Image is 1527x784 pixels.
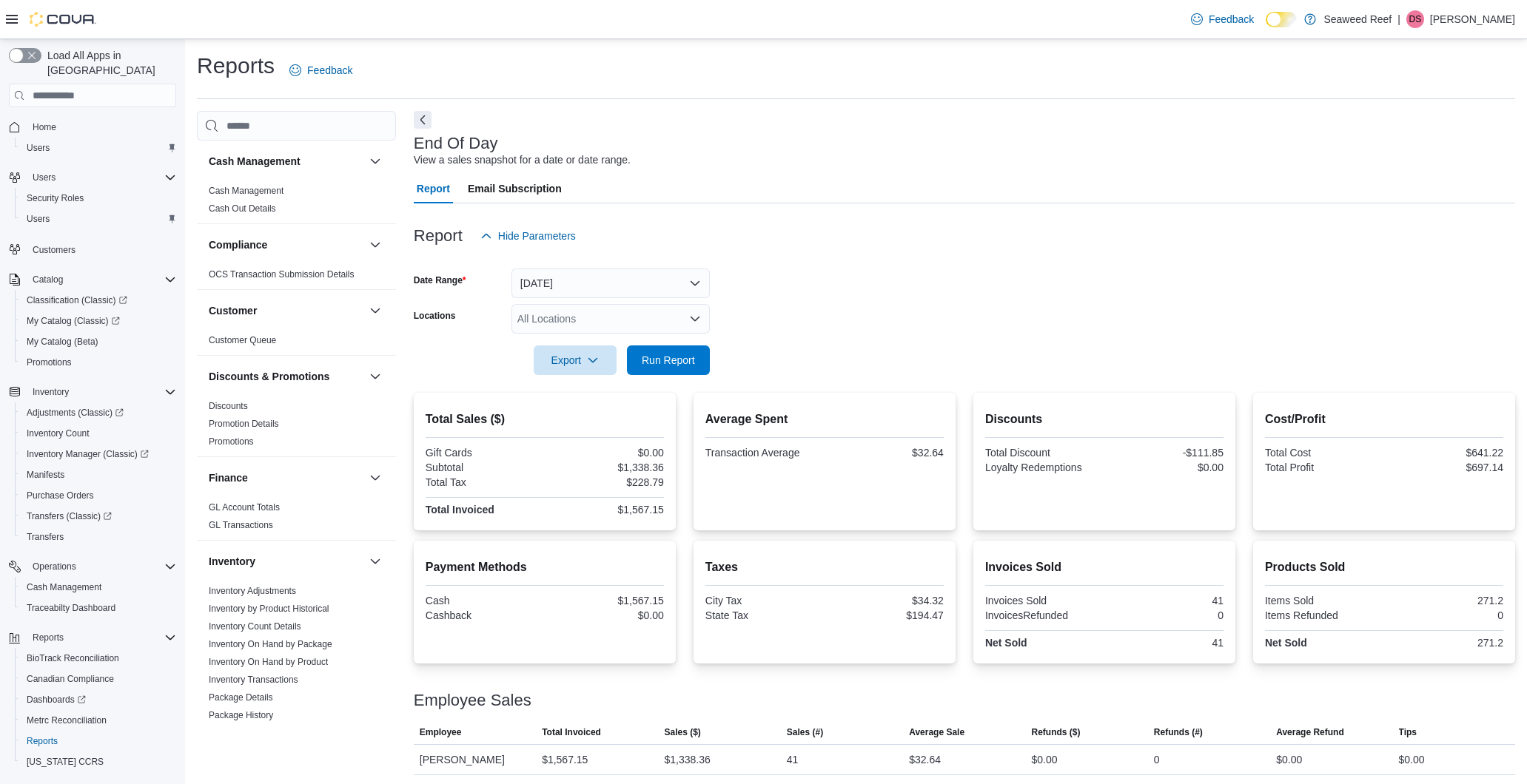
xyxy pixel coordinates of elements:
img: Cova [30,12,96,27]
h2: Invoices Sold [985,558,1224,576]
a: Package History [209,710,273,720]
div: Loyalty Redemptions [985,462,1101,473]
h1: Reports [197,51,275,81]
h2: Payment Methods [426,558,664,576]
a: Cash Management [21,578,107,596]
div: Discounts & Promotions [197,397,396,456]
span: Promotions [209,436,254,447]
span: Users [21,139,176,157]
span: Transfers (Classic) [21,507,176,525]
button: Catalog [27,271,69,288]
span: Operations [33,561,76,572]
span: Cash Management [27,581,101,593]
span: Average Refund [1276,726,1344,738]
span: Adjustments (Classic) [21,404,176,422]
span: Transfers (Classic) [27,510,112,522]
button: Reports [27,629,70,646]
div: Customer [197,331,396,355]
a: Promotion Details [209,419,279,429]
button: Finance [366,469,384,487]
a: Customer Queue [209,335,276,345]
button: Purchase Orders [15,485,182,506]
span: Inventory Count [21,425,176,442]
a: Transfers [21,528,70,546]
button: Export [534,345,617,375]
button: Cash Management [209,154,363,169]
span: Users [33,172,56,183]
span: Home [33,121,56,133]
a: GL Transactions [209,520,273,530]
button: Inventory [27,383,75,401]
span: Cash Out Details [209,203,276,214]
h3: Inventory [209,554,255,569]
button: Reports [15,731,182,751]
a: Inventory by Product Historical [209,604,329,614]
a: Users [21,210,56,228]
span: Reports [21,732,176,750]
button: Reports [3,627,182,648]
a: Transfers (Classic) [15,506,182,527]
button: Compliance [209,237,363,252]
span: Export [543,345,608,375]
p: Seaweed Reef [1323,10,1392,28]
button: Inventory [209,554,363,569]
span: Product Expirations [209,727,286,739]
h3: Compliance [209,237,267,252]
span: Users [27,169,176,186]
a: Canadian Compliance [21,670,120,688]
div: $1,567.15 [542,751,588,768]
span: Inventory by Product Historical [209,603,329,615]
a: Purchase Orders [21,487,100,504]
button: Home [3,116,182,138]
h2: Cost/Profit [1265,410,1503,428]
button: Cash Management [15,577,182,598]
div: $697.14 [1387,462,1503,473]
a: Adjustments (Classic) [15,402,182,423]
button: [US_STATE] CCRS [15,751,182,772]
a: Transfers (Classic) [21,507,118,525]
a: Reports [21,732,64,750]
p: [PERSON_NAME] [1430,10,1515,28]
span: Employee [420,726,462,738]
div: Subtotal [426,462,542,473]
button: Canadian Compliance [15,669,182,689]
div: $0.00 [548,447,664,459]
span: Metrc Reconciliation [21,712,176,729]
a: Promotions [209,436,254,447]
a: Product Expirations [209,728,286,738]
button: Compliance [366,236,384,254]
div: -$111.85 [1107,447,1224,459]
h2: Products Sold [1265,558,1503,576]
span: Sales ($) [664,726,700,738]
button: Security Roles [15,188,182,209]
div: $0.00 [1107,462,1224,473]
span: Transfers [27,531,64,543]
span: Inventory Manager (Classic) [21,445,176,463]
span: Sales (#) [787,726,823,738]
span: Users [21,210,176,228]
a: Adjustments (Classic) [21,404,130,422]
span: Traceabilty Dashboard [21,599,176,617]
span: My Catalog (Classic) [21,312,176,330]
span: Dashboards [21,691,176,709]
button: Operations [27,558,82,575]
div: InvoicesRefunded [985,609,1101,621]
div: Cash [426,595,542,606]
a: [US_STATE] CCRS [21,753,110,771]
span: Cash Management [209,185,283,197]
a: My Catalog (Classic) [15,311,182,331]
button: Users [27,169,61,186]
button: Cash Management [366,152,384,170]
h3: Discounts & Promotions [209,369,329,384]
a: Package Details [209,692,273,703]
a: Classification (Classic) [15,290,182,311]
div: David Schwab [1406,10,1424,28]
span: Operations [27,558,176,575]
div: $194.47 [828,609,944,621]
span: Discounts [209,400,248,412]
div: 271.2 [1387,595,1503,606]
h3: Report [414,227,463,245]
span: GL Account Totals [209,501,280,513]
span: Traceabilty Dashboard [27,602,115,614]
